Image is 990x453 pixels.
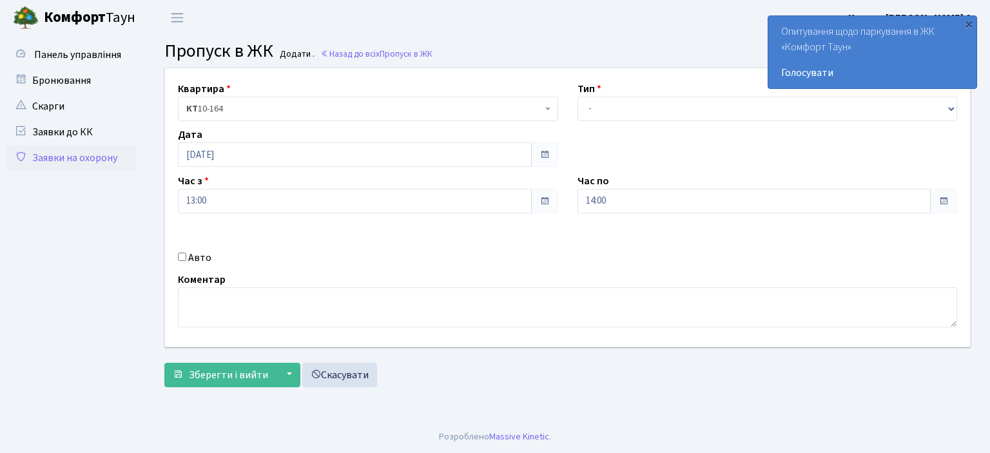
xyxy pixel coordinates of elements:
[768,16,976,88] div: Опитування щодо паркування в ЖК «Комфорт Таун»
[962,17,975,30] div: ×
[161,7,193,28] button: Переключити навігацію
[577,81,601,97] label: Тип
[13,5,39,31] img: logo.png
[6,145,135,171] a: Заявки на охорону
[302,363,377,387] a: Скасувати
[44,7,106,28] b: Комфорт
[6,68,135,93] a: Бронювання
[189,368,268,382] span: Зберегти і вийти
[164,363,277,387] button: Зберегти і вийти
[848,11,975,25] b: Цитрус [PERSON_NAME] А.
[380,48,432,60] span: Пропуск в ЖК
[44,7,135,29] span: Таун
[489,430,549,443] a: Massive Kinetic
[320,48,432,60] a: Назад до всіхПропуск в ЖК
[848,10,975,26] a: Цитрус [PERSON_NAME] А.
[178,127,202,142] label: Дата
[178,97,558,121] span: <b>КТ</b>&nbsp;&nbsp;&nbsp;&nbsp;10-164
[277,49,315,60] small: Додати .
[781,65,964,81] a: Голосувати
[178,272,226,287] label: Коментар
[439,430,551,444] div: Розроблено .
[178,173,209,189] label: Час з
[178,81,231,97] label: Квартира
[6,93,135,119] a: Скарги
[577,173,609,189] label: Час по
[188,250,211,265] label: Авто
[34,48,121,62] span: Панель управління
[6,119,135,145] a: Заявки до КК
[186,102,198,115] b: КТ
[186,102,542,115] span: <b>КТ</b>&nbsp;&nbsp;&nbsp;&nbsp;10-164
[164,38,273,64] span: Пропуск в ЖК
[6,42,135,68] a: Панель управління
